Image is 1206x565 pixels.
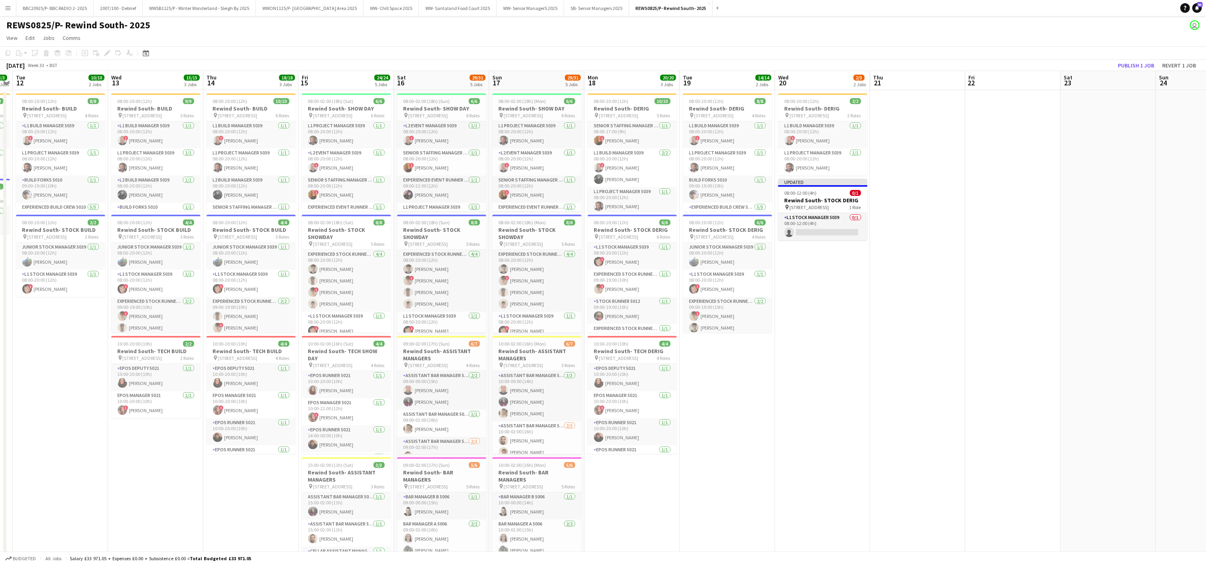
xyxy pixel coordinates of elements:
span: 08:00-20:00 (12h) [785,98,819,104]
span: [STREET_ADDRESS] [218,355,258,361]
span: ! [219,136,224,140]
span: 0/1 [850,190,861,196]
app-card-role: Build Forks 50101/109:00-19:00 (10h) [111,203,201,230]
h3: Rewind South- TECH DERIG [588,348,677,355]
app-job-card: 08:00-20:00 (12h)2/2Rewind South- DERIG [STREET_ADDRESS]2 RolesL1 Build Manager 50391/108:00-20:0... [778,93,868,176]
span: 2 Roles [848,113,861,119]
span: ! [28,136,33,140]
span: 4/4 [278,341,289,347]
span: 08:00-20:00 (12h) [213,98,248,104]
div: 08:00-02:00 (18h) (Sat)6/6Rewind South- SHOW DAY [STREET_ADDRESS]6 RolesL1 Project Manager 50391/... [302,93,391,211]
span: [STREET_ADDRESS] [409,362,448,368]
h3: Rewind South- TECH SHOW DAY [302,348,391,362]
app-card-role: Experienced Stock Runner 50124/408:00-20:00 (12h)[PERSON_NAME]![PERSON_NAME][PERSON_NAME][PERSON_... [397,250,486,312]
span: 08:00-02:00 (18h) (Sun) [403,219,450,225]
span: 6 Roles [657,234,671,240]
span: 10/10 [273,98,289,104]
span: 10:00-20:00 (10h) [118,341,152,347]
h3: Rewind South- DERIG [683,105,772,112]
span: 2/2 [88,219,99,225]
app-card-role: Senior Staffing Manager 50391/108:00-20:00 (12h) [207,203,296,230]
app-card-role: L1 Stock Manager 50391/108:00-20:00 (12h)![PERSON_NAME] [111,270,201,297]
app-card-role: L1 Stock Manager 50391/108:00-20:00 (12h)![PERSON_NAME] [683,270,772,297]
span: 08:00-02:00 (18h) (Sat) [308,219,354,225]
span: [STREET_ADDRESS] [599,113,639,119]
h3: Rewind South- ASSISTANT MANAGERS [397,348,486,362]
span: 08:00-20:00 (12h) [689,98,724,104]
span: ! [791,136,795,140]
app-card-role: L2 Event Manager 50391/108:00-20:00 (12h)![PERSON_NAME] [302,148,391,176]
app-job-card: 08:00-20:00 (12h)10/10Rewind South- BUILD [STREET_ADDRESS]6 RolesL1 Build Manager 50391/108:00-20... [207,93,296,211]
span: 6/7 [469,341,480,347]
app-card-role: EPOS Runner 50211/110:00-20:00 (10h)[PERSON_NAME] [588,418,677,445]
app-card-role: L2 Event Manager 50391/108:00-20:00 (12h)![PERSON_NAME] [492,148,582,176]
span: 08:00-20:00 (12h) [213,219,248,225]
app-card-role: Experienced Event Runner 50121/109:00-21:00 (12h) [302,203,391,230]
app-card-role: L1 Stock Manager 50391/108:00-20:00 (12h)![PERSON_NAME] [302,312,391,339]
span: 5 Roles [181,113,194,119]
span: 08:00-20:00 (12h) [118,98,152,104]
span: 6 Roles [371,113,385,119]
span: 5 Roles [371,241,385,247]
app-card-role: L2 Event Manager 50391/108:00-20:00 (12h)![PERSON_NAME] [397,121,486,148]
app-card-role: Junior Stock Manager 50391/108:00-20:00 (12h)[PERSON_NAME] [207,243,296,270]
span: ! [600,163,605,168]
span: 5 Roles [562,241,575,247]
span: 4 Roles [752,113,766,119]
app-card-role: L1 Project Manager 50391/108:00-20:00 (12h)[PERSON_NAME] [778,148,868,176]
span: ! [695,284,700,289]
div: 08:00-02:00 (18h) (Sat)8/8Rewind South- STOCK SHOWDAY [STREET_ADDRESS]5 RolesExperienced Stock Ru... [302,215,391,333]
app-card-role: EPOS Manager 50211/110:00-22:00 (12h)![PERSON_NAME] [302,398,391,425]
app-card-role: L1 Project Manager 50391/108:00-20:00 (12h)[PERSON_NAME] [16,148,105,176]
span: [STREET_ADDRESS] [313,241,353,247]
span: 4 Roles [657,355,671,361]
app-card-role: EPOS Runner 50211/110:00-20:00 (10h)[PERSON_NAME] [207,418,296,445]
button: WW- Chill Space 2025 [364,0,419,16]
span: [STREET_ADDRESS] [694,234,734,240]
h3: Rewind South- TECH BUILD [111,348,201,355]
app-card-role: Experienced Event Runner 50121/109:00-21:00 (12h) [492,203,582,230]
div: 08:00-20:00 (12h)6/6Rewind South- STOCK DERIG [STREET_ADDRESS]6 RolesL1 Stock Manager 50391/108:0... [588,215,677,333]
app-job-card: 08:00-02:00 (18h) (Mon)6/6Rewind South- SHOW DAY [STREET_ADDRESS]6 RolesL1 Project Manager 50391/... [492,93,582,211]
span: 4 Roles [276,355,289,361]
span: 08:00-02:00 (18h) (Sun) [403,98,450,104]
span: 9/9 [183,98,194,104]
span: 5 Roles [657,113,671,119]
span: ! [124,405,128,410]
h3: Rewind South- STOCK DERIG [683,226,772,233]
a: Edit [22,33,38,43]
span: 6/7 [564,341,575,347]
app-card-role: Junior Stock Manager 50391/108:00-20:00 (12h)[PERSON_NAME] [111,243,201,270]
span: [STREET_ADDRESS] [694,113,734,119]
span: ! [695,136,700,140]
span: 08:00-02:00 (18h) (Sat) [308,98,354,104]
span: Edit [26,34,35,41]
span: [STREET_ADDRESS] [409,241,448,247]
span: ! [600,257,605,262]
span: [STREET_ADDRESS] [313,362,353,368]
span: ! [314,190,319,195]
span: 6/6 [755,219,766,225]
app-card-role: EPOS Deputy 50211/110:00-20:00 (10h)[PERSON_NAME] [111,364,201,391]
span: ! [409,136,414,140]
app-card-role: Senior Staffing Manager 50391/108:00-20:00 (12h)![PERSON_NAME] [397,148,486,176]
button: Publish 1 job [1115,60,1158,71]
span: 4 Roles [371,362,385,368]
span: 2 Roles [181,355,194,361]
div: 08:00-20:00 (12h)8/8Rewind South- DERIG [STREET_ADDRESS]4 RolesL1 Build Manager 50391/108:00-20:0... [683,93,772,211]
app-card-role: L1 Build Manager 50391/108:00-20:00 (12h)![PERSON_NAME] [207,121,296,148]
span: 08:00-20:00 (12h) [22,219,57,225]
div: 10:00-20:00 (10h)4/4Rewind South- TECH DERIG [STREET_ADDRESS]4 RolesEPOS Deputy 50211/110:00-20:0... [588,336,677,454]
app-card-role: L1 Stock Manager 50390/108:00-12:00 (4h) [778,213,868,240]
span: [STREET_ADDRESS] [599,234,639,240]
button: BBC20925/P- BBC RADIO 2- 2025 [16,0,94,16]
span: [STREET_ADDRESS] [123,355,162,361]
div: 08:00-20:00 (12h)2/2Rewind South- STOCK BUILD [STREET_ADDRESS]2 RolesJunior Stock Manager 50391/1... [16,215,105,297]
app-card-role: L1 Project Manager 50391/108:00-20:00 (12h)[PERSON_NAME] [683,148,772,176]
app-job-card: 08:00-20:00 (12h)4/4Rewind South- STOCK BUILD [STREET_ADDRESS]3 RolesJunior Stock Manager 50391/1... [207,215,296,333]
app-card-role: Experienced Stock Runner 50121/109:00-19:00 (10h)![PERSON_NAME] [588,270,677,297]
span: 08:00-20:00 (12h) [689,219,724,225]
app-card-role: Junior Stock Manager 50391/108:00-20:00 (12h)[PERSON_NAME] [683,243,772,270]
h3: Rewind South- DERIG [588,105,677,112]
